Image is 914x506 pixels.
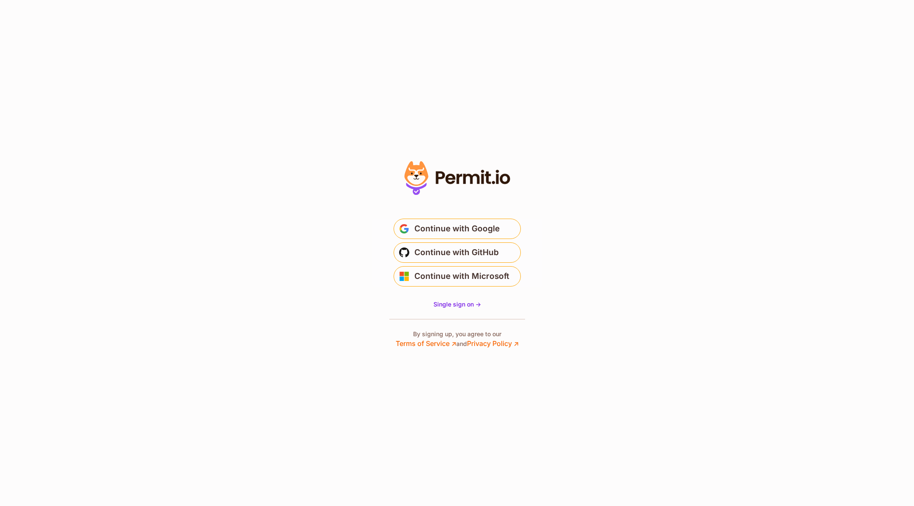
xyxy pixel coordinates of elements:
span: Continue with GitHub [414,246,499,259]
span: Continue with Google [414,222,500,236]
a: Terms of Service ↗ [396,339,456,348]
button: Continue with Google [394,219,521,239]
button: Continue with Microsoft [394,266,521,287]
a: Privacy Policy ↗ [467,339,519,348]
button: Continue with GitHub [394,242,521,263]
a: Single sign on -> [433,300,481,309]
p: By signing up, you agree to our and [396,330,519,349]
span: Continue with Microsoft [414,270,509,283]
